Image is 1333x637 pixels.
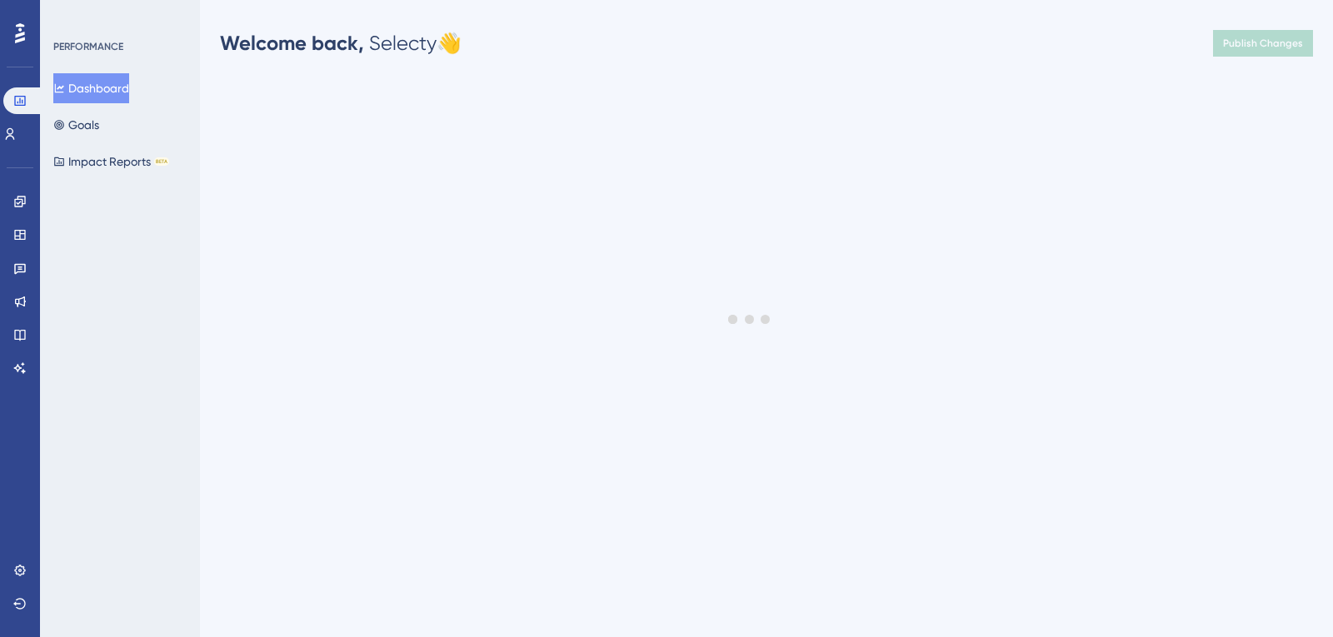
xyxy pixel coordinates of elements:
[53,147,169,177] button: Impact ReportsBETA
[53,73,129,103] button: Dashboard
[220,30,462,57] div: Selecty 👋
[154,157,169,166] div: BETA
[53,40,123,53] div: PERFORMANCE
[53,110,99,140] button: Goals
[1223,37,1303,50] span: Publish Changes
[1213,30,1313,57] button: Publish Changes
[220,31,364,55] span: Welcome back,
